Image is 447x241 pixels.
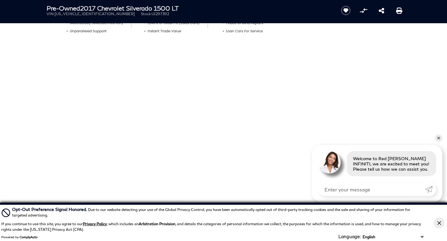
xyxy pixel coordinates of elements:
a: Print this Pre-Owned 2017 Chevrolet Silverado 1500 LT [396,7,402,14]
span: UI297392 [151,11,169,16]
a: ComplyAuto [20,235,38,239]
h1: 2017 Chevrolet Silverado 1500 LT [47,5,331,11]
span: Opt-Out Preference Signal Honored . [12,207,88,212]
span: Stock: [141,11,151,16]
strong: Pre-Owned [47,4,80,12]
p: If you continue to use this site, you agree to our , which includes an , and details the categori... [1,221,421,232]
div: Due to our website detecting your use of the Global Privacy Control, you have been automatically ... [12,206,425,218]
a: Privacy Policy [83,221,107,226]
button: Save vehicle [339,6,353,15]
a: Share this Pre-Owned 2017 Chevrolet Silverado 1500 LT [379,7,384,14]
button: Close Button [434,217,445,228]
div: Powered by [1,235,38,239]
button: Compare vehicle [359,6,368,15]
div: Language: [338,234,361,239]
strong: Arbitration Provision [139,221,175,226]
input: Enter your message [318,182,425,196]
span: VIN: [47,11,55,16]
span: [US_VEHICLE_IDENTIFICATION_NUMBER] [55,11,135,16]
img: Agent profile photo [318,151,341,173]
div: Welcome to Red [PERSON_NAME] INFINITI, we are excited to meet you! Please tell us how we can assi... [347,151,436,176]
a: Submit [425,182,436,196]
select: Language Select [361,234,425,240]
